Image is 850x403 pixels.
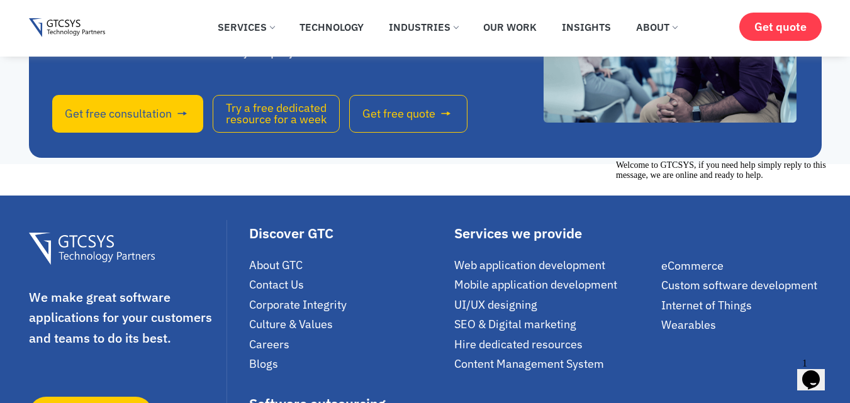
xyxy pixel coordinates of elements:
a: About GTC [249,258,449,272]
a: Our Work [474,13,546,41]
span: Get free quote [362,108,435,119]
span: UI/UX designing [454,297,537,312]
p: We make great software applications for your customers and teams to do its best. [29,287,223,349]
a: SEO & Digital marketing [454,317,655,331]
a: Corporate Integrity [249,297,449,312]
span: About GTC [249,258,303,272]
a: UI/UX designing [454,297,655,312]
span: Corporate Integrity [249,297,347,312]
a: Blogs [249,356,449,371]
iframe: chat widget [611,155,837,346]
span: Hire dedicated resources [454,337,583,351]
span: Welcome to GTCSYS, if you need help simply reply to this message, we are online and ready to help. [5,5,215,25]
a: Contact Us [249,277,449,292]
span: Mobile application development [454,277,617,292]
a: Insights [552,13,620,41]
span: Get free consultation [65,108,172,119]
a: Content Management System [454,356,655,371]
span: Try a free dedicated resource for a week [226,102,327,125]
a: Industries [379,13,467,41]
a: Get free quote [349,95,467,133]
a: Get free consultation [52,95,203,133]
span: Get quote [754,20,807,33]
div: Discover GTC [249,226,449,240]
a: About [627,13,686,41]
a: Try a free dedicatedresource for a week [213,95,340,133]
a: Web application development [454,258,655,272]
span: Contact Us [249,277,304,292]
a: Services [208,13,284,41]
span: Transform your digital vision into reality with the best web and mobile app development company. ... [52,5,473,60]
img: Gtcsys Footer Logo [29,233,155,265]
div: Welcome to GTCSYS, if you need help simply reply to this message, we are online and ready to help. [5,5,232,25]
span: Blogs [249,356,278,371]
img: Gtcsys logo [29,18,105,38]
div: Services we provide [454,226,655,240]
span: Web application development [454,258,605,272]
span: Careers [249,337,289,351]
a: Mobile application development [454,277,655,292]
a: Culture & Values [249,317,449,331]
a: Technology [290,13,373,41]
a: Get quote [739,13,822,41]
a: Hire dedicated resources [454,337,655,351]
span: Content Management System [454,356,604,371]
iframe: chat widget [797,353,837,390]
span: Culture & Values [249,317,333,331]
a: Careers [249,337,449,351]
span: SEO & Digital marketing [454,317,576,331]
